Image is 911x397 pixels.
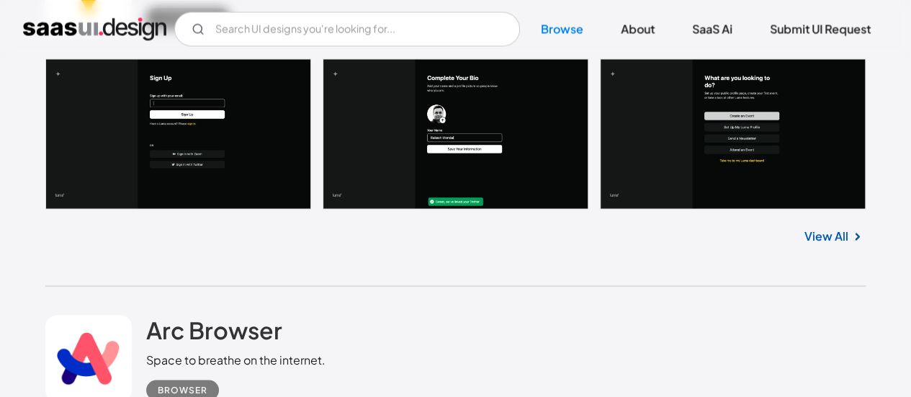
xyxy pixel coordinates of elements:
[146,315,282,344] h2: Arc Browser
[146,351,326,368] div: Space to breathe on the internet.
[603,13,672,45] a: About
[804,227,848,244] a: View All
[675,13,750,45] a: SaaS Ai
[174,12,520,46] input: Search UI designs you're looking for...
[753,13,888,45] a: Submit UI Request
[146,315,282,351] a: Arc Browser
[174,12,520,46] form: Email Form
[23,17,166,40] a: home
[524,13,601,45] a: Browse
